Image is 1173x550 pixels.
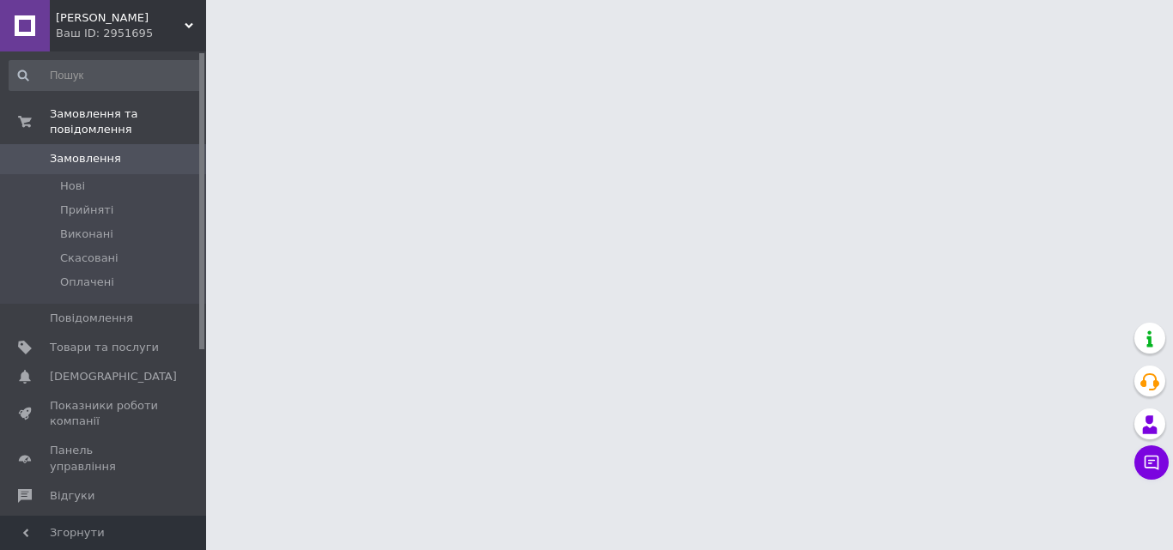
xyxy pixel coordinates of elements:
span: Замовлення та повідомлення [50,106,206,137]
span: ЛАВКА ЧУДЕС [56,10,185,26]
span: Замовлення [50,151,121,166]
input: Пошук [9,60,203,91]
span: Нові [60,178,85,194]
span: Відгуки [50,488,94,504]
span: Прийняті [60,202,113,218]
button: Чат з покупцем [1134,445,1169,480]
span: Показники роботи компанії [50,398,159,429]
span: [DEMOGRAPHIC_DATA] [50,369,177,384]
span: Скасовані [60,251,119,266]
div: Ваш ID: 2951695 [56,26,206,41]
span: Виконані [60,227,113,242]
span: Панель управління [50,443,159,474]
span: Товари та послуги [50,340,159,355]
span: Оплачені [60,275,114,290]
span: Повідомлення [50,311,133,326]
